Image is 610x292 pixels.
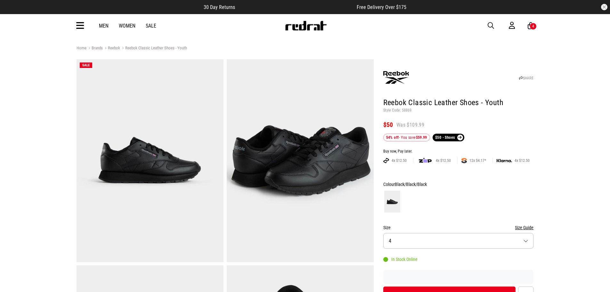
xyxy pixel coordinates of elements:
img: Reebok Classic Leather Shoes - Youth in Black [227,59,374,262]
a: SHARE [519,76,533,80]
div: 4 [532,24,534,29]
span: Was $109.99 [396,121,424,129]
div: Size [383,224,534,231]
a: $50 - Shoes [433,134,464,141]
img: zip [419,157,432,164]
img: KLARNA [497,159,512,163]
img: Reebok [383,65,409,90]
b: 54% off [386,135,399,140]
iframe: Customer reviews powered by Trustpilot [383,274,534,280]
span: 4x $12.50 [512,158,532,163]
span: 4x $12.50 [433,158,453,163]
div: - You save [383,134,430,141]
span: 30 Day Returns [204,4,235,10]
span: Free Delivery Over $175 [357,4,406,10]
img: Redrat logo [285,21,327,30]
span: SALE [82,63,90,67]
button: 4 [383,233,534,249]
a: 4 [528,22,534,29]
a: Women [119,23,135,29]
b: $59.99 [416,135,427,140]
a: Men [99,23,109,29]
a: Home [77,46,86,50]
a: Brands [86,46,103,52]
span: Black/Black/Black [395,182,427,187]
p: Style Code: 58869 [383,108,534,113]
span: 4 [389,238,391,244]
img: SPLITPAY [461,158,467,163]
img: Reebok Classic Leather Shoes - Youth in Black [77,59,224,262]
button: Size Guide [515,224,533,231]
a: Reebok [103,46,120,52]
span: 4x $12.50 [389,158,409,163]
a: Sale [146,23,156,29]
h1: Reebok Classic Leather Shoes - Youth [383,98,534,108]
div: Buy now, Pay later. [383,149,534,154]
span: $50 [383,121,393,129]
a: Reebok Classic Leather Shoes - Youth [120,46,187,52]
iframe: Customer reviews powered by Trustpilot [248,4,344,10]
img: AFTERPAY [383,158,389,163]
img: Black/Black/Black [384,191,400,213]
span: 12x $4.17* [467,158,489,163]
div: In Stock Online [383,257,418,262]
div: Colour [383,180,534,188]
